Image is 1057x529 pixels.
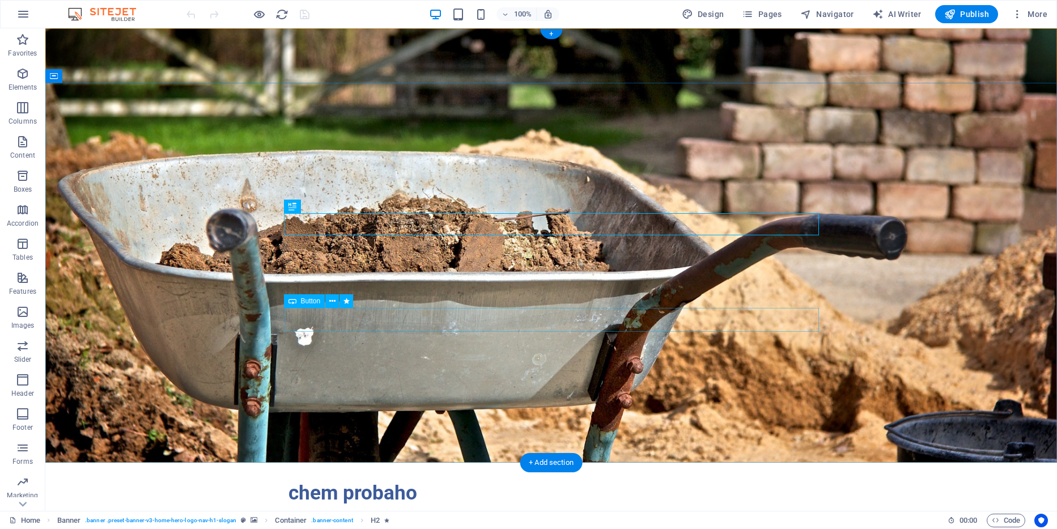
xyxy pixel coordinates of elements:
[85,514,236,527] span: . banner .preset-banner-v3-home-hero-logo-nav-h1-slogan
[868,5,926,23] button: AI Writer
[1007,5,1052,23] button: More
[520,453,583,472] div: + Add section
[301,298,321,304] span: Button
[251,517,257,523] i: This element contains a background
[960,514,977,527] span: 00 00
[737,5,786,23] button: Pages
[7,219,39,228] p: Accordion
[7,491,38,500] p: Marketing
[57,514,390,527] nav: breadcrumb
[944,9,989,20] span: Publish
[14,185,32,194] p: Boxes
[10,151,35,160] p: Content
[682,9,724,20] span: Design
[496,7,537,21] button: 100%
[872,9,922,20] span: AI Writer
[275,7,288,21] button: reload
[14,355,32,364] p: Slider
[12,423,33,432] p: Footer
[742,9,782,20] span: Pages
[677,5,729,23] button: Design
[9,83,37,92] p: Elements
[9,287,36,296] p: Features
[275,8,288,21] i: Reload page
[11,389,34,398] p: Header
[252,7,266,21] button: Click here to leave preview mode and continue editing
[540,29,562,39] div: +
[241,517,246,523] i: This element is a customizable preset
[384,517,389,523] i: Element contains an animation
[371,514,380,527] span: Click to select. Double-click to edit
[513,7,532,21] h6: 100%
[677,5,729,23] div: Design (Ctrl+Alt+Y)
[311,514,353,527] span: . banner-content
[1012,9,1047,20] span: More
[12,457,33,466] p: Forms
[8,49,37,58] p: Favorites
[12,253,33,262] p: Tables
[57,514,81,527] span: Click to select. Double-click to edit
[948,514,978,527] h6: Session time
[543,9,553,19] i: On resize automatically adjust zoom level to fit chosen device.
[796,5,859,23] button: Navigator
[992,514,1020,527] span: Code
[65,7,150,21] img: Editor Logo
[9,514,40,527] a: Click to cancel selection. Double-click to open Pages
[800,9,854,20] span: Navigator
[9,117,37,126] p: Columns
[987,514,1025,527] button: Code
[935,5,998,23] button: Publish
[275,514,307,527] span: Click to select. Double-click to edit
[11,321,35,330] p: Images
[967,516,969,524] span: :
[1034,514,1048,527] button: Usercentrics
